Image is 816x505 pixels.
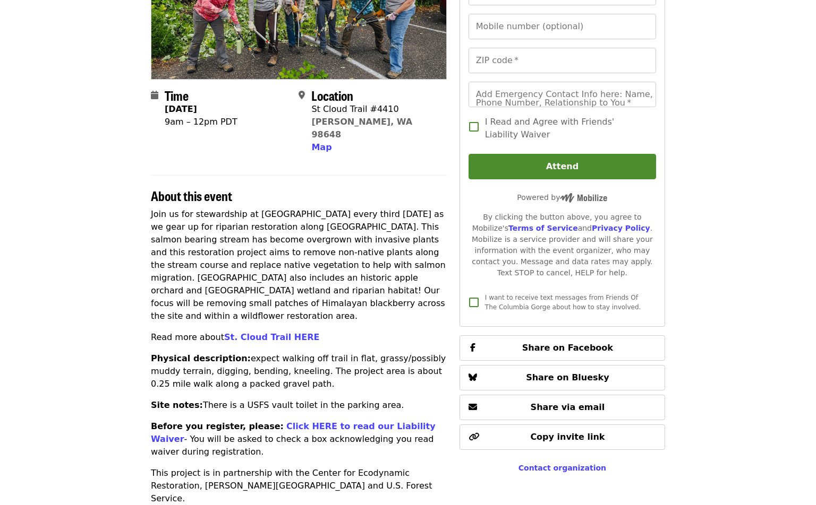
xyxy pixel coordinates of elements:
[530,432,605,442] span: Copy invite link
[311,117,412,140] a: [PERSON_NAME], WA 98648
[311,103,438,116] div: St Cloud Trail #4410
[469,82,656,107] input: Add Emergency Contact Info here: Name, Phone Number, Relationship to You
[151,420,447,458] p: - You will be asked to check a box acknowledging you read waiver during registration.
[165,86,189,105] span: Time
[151,208,447,323] p: Join us for stewardship at [GEOGRAPHIC_DATA] every third [DATE] as we gear up for riparian restor...
[560,193,607,203] img: Powered by Mobilize
[151,186,232,205] span: About this event
[151,331,447,344] p: Read more about
[469,154,656,179] button: Attend
[151,399,447,412] p: There is a USFS vault toilet in the parking area.
[151,467,447,505] p: This project is in partnership with the Center for Ecodynamic Restoration, [PERSON_NAME][GEOGRAPH...
[485,294,641,311] span: I want to receive text messages from Friends Of The Columbia Gorge about how to stay involved.
[592,224,650,232] a: Privacy Policy
[526,372,609,382] span: Share on Bluesky
[151,353,251,363] strong: Physical description:
[485,116,648,141] span: I Read and Agree with Friends' Liability Waiver
[518,464,606,472] a: Contact organization
[469,48,656,73] input: ZIP code
[299,90,305,100] i: map-marker-alt icon
[151,90,158,100] i: calendar icon
[151,421,436,444] a: Click HERE to read our Liability Waiver
[151,400,203,410] strong: S﻿ite notes:
[165,104,197,114] strong: [DATE]
[311,86,353,105] span: Location
[165,116,237,128] div: 9am – 12pm PDT
[469,212,656,278] div: By clicking the button above, you agree to Mobilize's and . Mobilize is a service provider and wi...
[469,14,656,39] input: Mobile number (optional)
[460,424,665,450] button: Copy invite link
[460,395,665,420] button: Share via email
[517,193,607,202] span: Powered by
[508,224,578,232] a: Terms of Service
[460,335,665,361] button: Share on Facebook
[311,141,331,154] button: Map
[460,365,665,390] button: Share on Bluesky
[531,402,605,412] span: Share via email
[311,142,331,152] span: Map
[224,332,319,342] a: St. Cloud Trail HERE
[522,343,613,353] span: Share on Facebook
[151,421,284,431] strong: Before you register, please:
[151,352,447,390] p: expect walking off trail in flat, grassy/possibly muddy terrain, digging, bending, kneeling. The ...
